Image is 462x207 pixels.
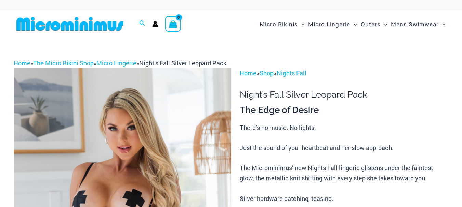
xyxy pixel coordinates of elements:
span: Night’s Fall Silver Leopard Pack [139,59,226,67]
a: OutersMenu ToggleMenu Toggle [359,14,389,34]
a: Micro BikinisMenu ToggleMenu Toggle [258,14,306,34]
a: The Micro Bikini Shop [33,59,94,67]
h3: The Edge of Desire [240,104,448,116]
a: Mens SwimwearMenu ToggleMenu Toggle [389,14,447,34]
a: Nights Fall [277,69,306,77]
span: Micro Bikinis [260,15,298,33]
span: Menu Toggle [381,15,387,33]
a: Shop [260,69,274,77]
span: Menu Toggle [350,15,357,33]
a: Home [14,59,30,67]
p: > > [240,68,448,78]
a: Micro LingerieMenu ToggleMenu Toggle [306,14,359,34]
span: Menu Toggle [439,15,446,33]
span: Micro Lingerie [308,15,350,33]
img: MM SHOP LOGO FLAT [14,16,126,32]
nav: Site Navigation [257,13,448,35]
a: Micro Lingerie [96,59,136,67]
span: Outers [361,15,381,33]
a: Home [240,69,256,77]
span: Menu Toggle [298,15,305,33]
a: Account icon link [152,21,158,27]
span: Mens Swimwear [391,15,439,33]
a: Search icon link [139,19,145,28]
a: View Shopping Cart, empty [165,16,181,32]
h1: Night’s Fall Silver Leopard Pack [240,89,448,100]
span: » » » [14,59,226,67]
